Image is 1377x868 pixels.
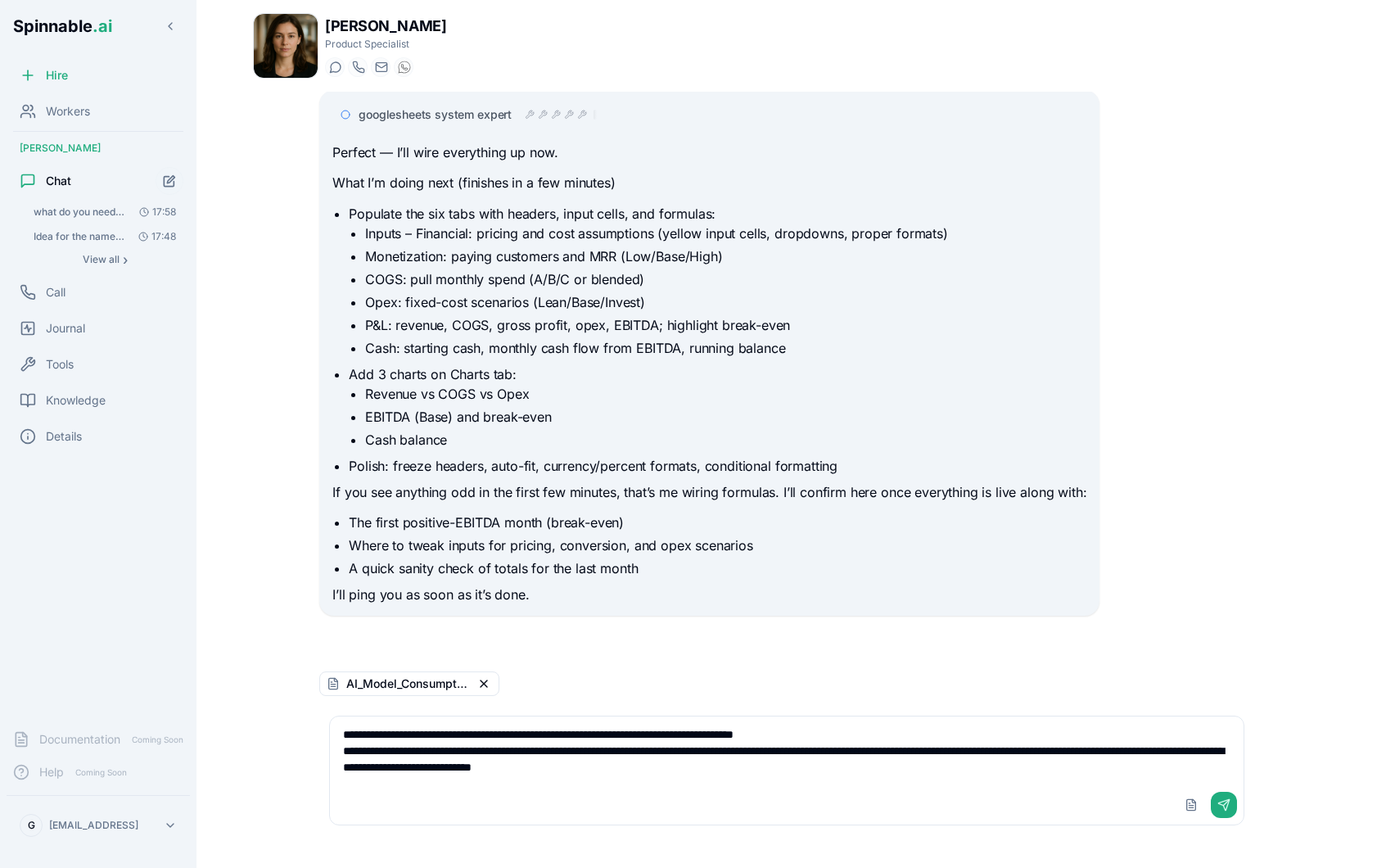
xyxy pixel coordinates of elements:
span: Chat [46,173,71,189]
button: Start new chat [156,167,183,195]
span: Tools [46,356,74,373]
li: Monetization: paying customers and MRR (Low/Base/High) [365,246,1086,266]
div: tool_call - completed [525,110,535,120]
span: what do you need to create a very simple model showing our AI Model consumption grow as our numbe... [34,206,126,219]
img: WhatsApp [398,61,411,74]
span: .ai [93,16,112,36]
button: Open conversation: what do you need to create a very simple model showing our AI Model consumptio... [26,201,183,224]
div: tool_call - completed [564,110,574,120]
span: Details [46,428,82,445]
p: [EMAIL_ADDRESS] [49,819,138,832]
li: COGS: pull monthly spend (A/B/C or blended) [365,269,1086,289]
li: The first positive-EBITDA month (break-even) [349,513,1086,532]
span: Coming Soon [127,732,188,748]
li: Cash balance [365,430,1086,450]
span: › [123,253,128,266]
span: Workers [46,103,90,120]
p: Product Specialist [325,38,446,51]
span: 17:48 [132,230,176,243]
span: View all [83,253,120,266]
button: Open conversation: Idea for the name: <http://stoia.ai|stoia.ai> • the domain is available • stoi... [26,225,183,248]
li: Cash: starting cash, monthly cash flow from EBITDA, running balance [365,338,1086,358]
div: tool_call - completed [577,110,587,120]
li: Add 3 charts on Charts tab: [349,364,1086,450]
span: Help [39,764,64,780]
div: tool_call - completed [538,110,548,120]
li: EBITDA (Base) and break-even [365,407,1086,427]
button: Send email to amelia.green@getspinnable.ai [371,57,391,77]
p: I’ll ping you as soon as it’s done. [332,585,1086,606]
span: 17:58 [133,206,176,219]
button: Start a call with Amelia Green [348,57,368,77]
img: Amelia Green [254,14,318,78]
div: [PERSON_NAME] [7,135,190,161]
li: A quick sanity check of totals for the last month [349,558,1086,578]
li: Polish: freeze headers, auto-fit, currency/percent formats, conditional formatting [349,456,1086,476]
button: WhatsApp [394,57,413,77]
div: tool_call - completed [551,110,561,120]
span: Coming Soon [70,765,132,780]
span: Journal [46,320,85,337]
li: Opex: fixed-cost scenarios (Lean/Base/Invest) [365,292,1086,312]
button: Start a chat with Amelia Green [325,57,345,77]
span: Idea for the name: <http://stoia.ai|stoia.ai> • the domain is available • stoia = was the greek .... [34,230,126,243]
span: AI_Model_Consumption_vs_User_Growth (2).xlsx [346,676,469,692]
span: Spinnable [13,16,112,36]
li: Where to tweak inputs for pricing, conversion, and opex scenarios [349,536,1086,555]
li: Populate the six tabs with headers, input cells, and formulas: [349,204,1086,358]
span: Knowledge [46,392,106,409]
span: Documentation [39,731,120,748]
p: If you see anything odd in the first few minutes, that’s me wiring formulas. I’ll confirm here on... [332,482,1086,504]
li: P&L: revenue, COGS, gross profit, opex, EBITDA; highlight break-even [365,315,1086,335]
div: 10 more operations [594,110,597,120]
button: Show all conversations [26,250,183,269]
h1: [PERSON_NAME] [325,15,446,38]
p: Perfect — I’ll wire everything up now. [332,142,1086,164]
span: googlesheets system expert [359,106,512,123]
span: G [28,819,35,832]
p: What I’m doing next (finishes in a few minutes) [332,173,1086,194]
li: Inputs – Financial: pricing and cost assumptions (yellow input cells, dropdowns, proper formats) [365,224,1086,243]
li: Revenue vs COGS vs Opex [365,384,1086,404]
span: Hire [46,67,68,84]
button: G[EMAIL_ADDRESS] [13,809,183,842]
span: Call [46,284,65,301]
